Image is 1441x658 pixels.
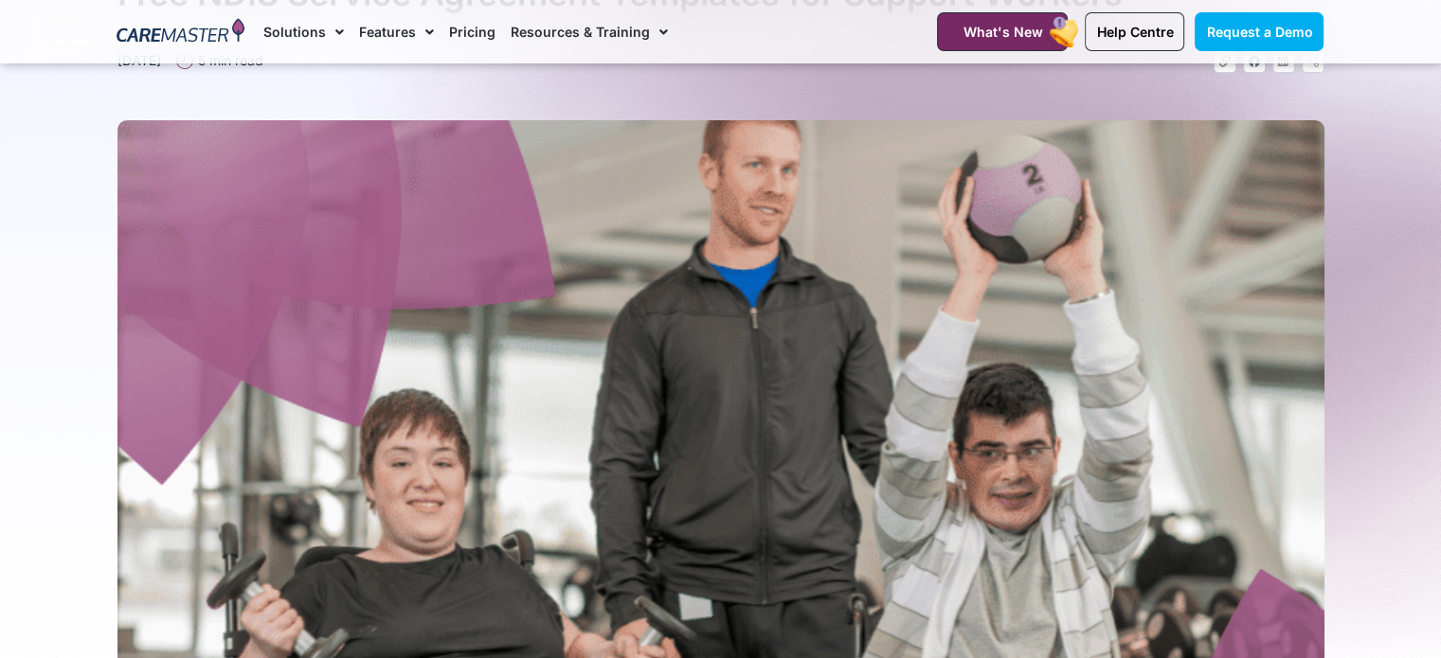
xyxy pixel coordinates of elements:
img: CareMaster Logo [117,18,244,46]
span: Help Centre [1096,24,1173,40]
a: Request a Demo [1195,12,1324,51]
span: What's New [963,24,1042,40]
a: What's New [937,12,1068,51]
span: Request a Demo [1206,24,1312,40]
a: Help Centre [1085,12,1184,51]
